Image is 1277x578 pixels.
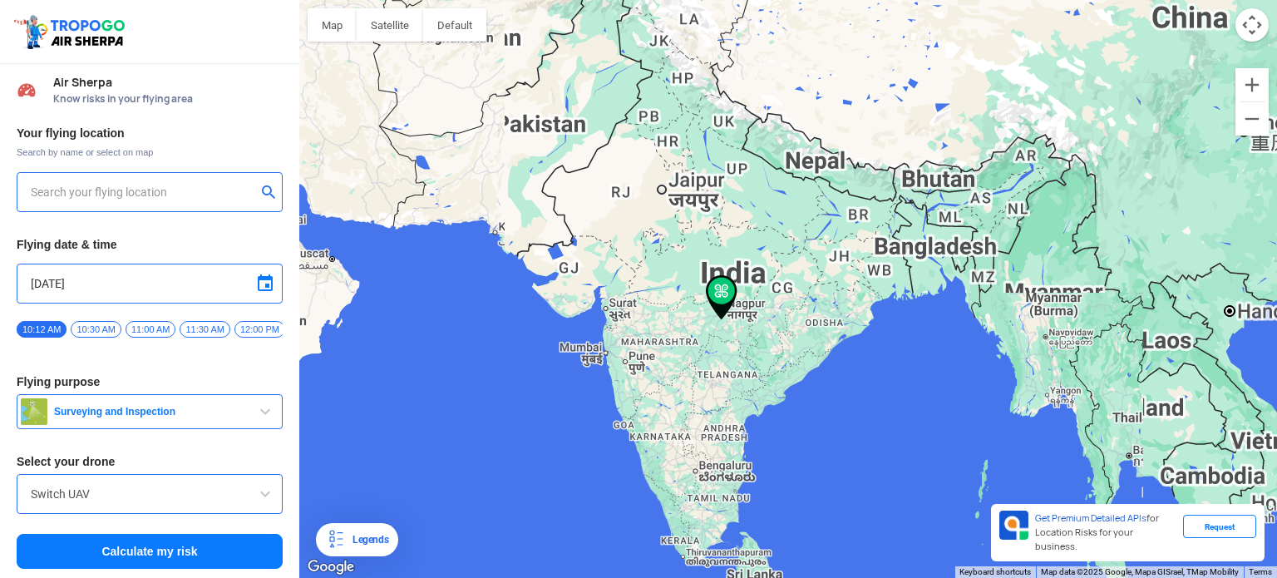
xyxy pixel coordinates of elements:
[17,376,283,388] h3: Flying purpose
[308,8,357,42] button: Show street map
[234,321,285,338] span: 12:00 PM
[1249,567,1272,576] a: Terms
[357,8,423,42] button: Show satellite imagery
[1041,567,1239,576] span: Map data ©2025 Google, Mapa GISrael, TMap Mobility
[17,239,283,250] h3: Flying date & time
[31,182,256,202] input: Search your flying location
[31,484,269,504] input: Search by name or Brand
[1235,8,1269,42] button: Map camera controls
[17,321,67,338] span: 10:12 AM
[1028,511,1183,555] div: for Location Risks for your business.
[126,321,175,338] span: 11:00 AM
[1235,68,1269,101] button: Zoom in
[1183,515,1256,538] div: Request
[71,321,121,338] span: 10:30 AM
[303,556,358,578] img: Google
[180,321,229,338] span: 11:30 AM
[17,456,283,467] h3: Select your drone
[999,511,1028,540] img: Premium APIs
[31,274,269,294] input: Select Date
[326,530,346,550] img: Legends
[959,566,1031,578] button: Keyboard shortcuts
[1035,512,1146,524] span: Get Premium Detailed APIs
[1235,102,1269,136] button: Zoom out
[47,405,255,418] span: Surveying and Inspection
[303,556,358,578] a: Open this area in Google Maps (opens a new window)
[53,92,283,106] span: Know risks in your flying area
[17,394,283,429] button: Surveying and Inspection
[17,534,283,569] button: Calculate my risk
[346,530,388,550] div: Legends
[21,398,47,425] img: survey.png
[53,76,283,89] span: Air Sherpa
[17,127,283,139] h3: Your flying location
[12,12,131,51] img: ic_tgdronemaps.svg
[17,80,37,100] img: Risk Scores
[17,146,283,159] span: Search by name or select on map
